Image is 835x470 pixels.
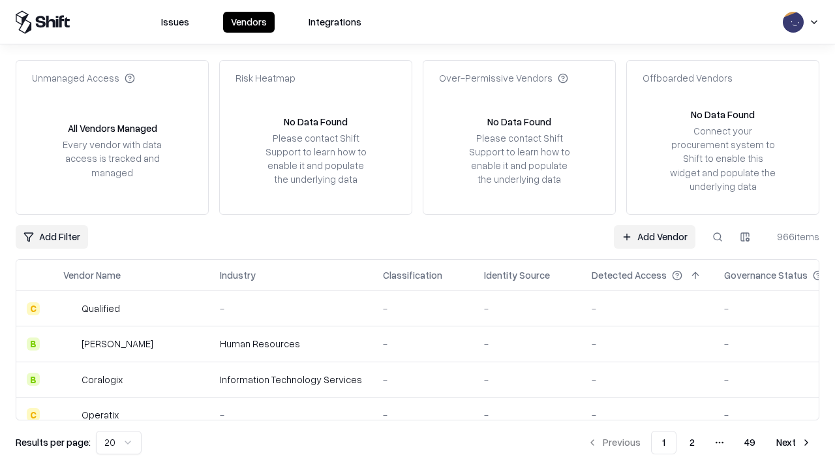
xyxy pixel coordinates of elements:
div: Please contact Shift Support to learn how to enable it and populate the underlying data [465,131,573,187]
div: C [27,408,40,421]
div: - [484,408,571,422]
div: Unmanaged Access [32,71,135,85]
p: Results per page: [16,435,91,449]
div: No Data Found [691,108,755,121]
div: Operatix [82,408,119,422]
div: Over-Permissive Vendors [439,71,568,85]
div: No Data Found [284,115,348,129]
div: Coralogix [82,373,123,386]
div: - [592,373,703,386]
img: Coralogix [63,373,76,386]
div: - [592,302,703,315]
div: - [592,337,703,351]
div: Industry [220,268,256,282]
img: Qualified [63,302,76,315]
div: - [220,408,362,422]
button: Issues [153,12,197,33]
div: Classification [383,268,442,282]
div: Connect your procurement system to Shift to enable this widget and populate the underlying data [669,124,777,193]
div: - [220,302,362,315]
div: Human Resources [220,337,362,351]
div: Identity Source [484,268,550,282]
div: B [27,337,40,351]
div: - [484,337,571,351]
a: Add Vendor [614,225,695,249]
div: - [484,373,571,386]
button: Vendors [223,12,275,33]
button: 49 [734,431,766,454]
div: Detected Access [592,268,667,282]
div: Vendor Name [63,268,121,282]
div: - [592,408,703,422]
div: No Data Found [487,115,551,129]
div: Every vendor with data access is tracked and managed [58,138,166,179]
div: - [383,337,463,351]
div: Please contact Shift Support to learn how to enable it and populate the underlying data [262,131,370,187]
div: - [383,408,463,422]
button: Add Filter [16,225,88,249]
button: Integrations [301,12,369,33]
div: Risk Heatmap [235,71,296,85]
div: B [27,373,40,386]
nav: pagination [579,431,819,454]
div: - [383,302,463,315]
img: Operatix [63,408,76,421]
div: Qualified [82,302,120,315]
img: Deel [63,337,76,351]
div: Information Technology Services [220,373,362,386]
div: Governance Status [724,268,808,282]
div: All Vendors Managed [68,121,157,135]
div: 966 items [767,230,819,243]
button: 1 [651,431,676,454]
div: Offboarded Vendors [643,71,733,85]
div: - [383,373,463,386]
div: - [484,302,571,315]
div: C [27,302,40,315]
button: Next [768,431,819,454]
button: 2 [679,431,705,454]
div: [PERSON_NAME] [82,337,153,351]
